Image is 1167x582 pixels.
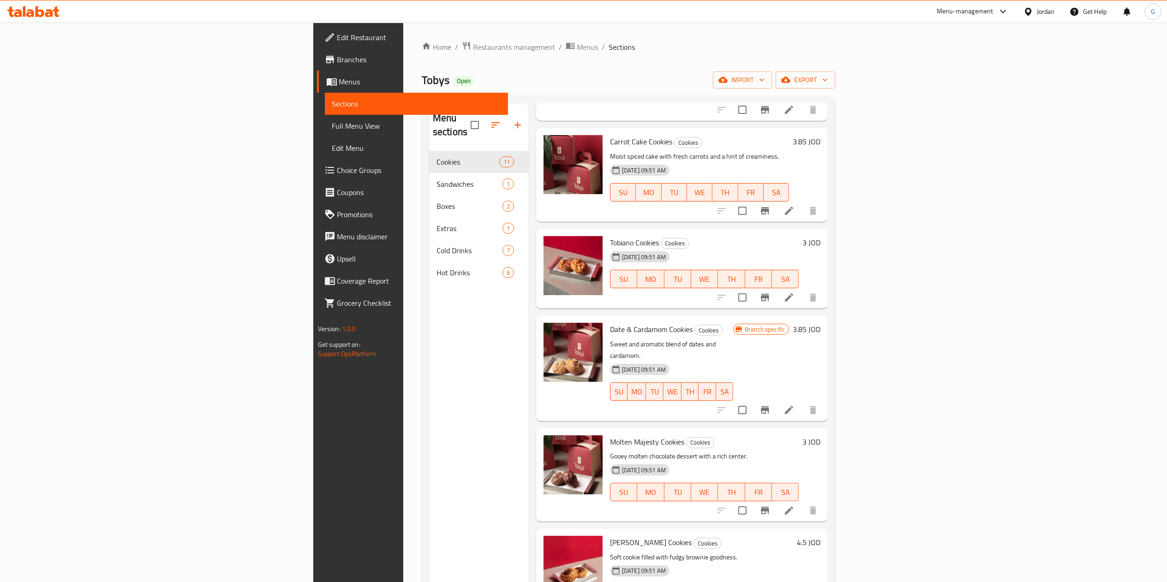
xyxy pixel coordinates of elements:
span: Menus [577,42,598,53]
button: WE [691,483,718,501]
span: TU [668,486,688,499]
span: FR [742,186,760,199]
p: Soft cookie filled with fudgy brownie goodness. [610,552,793,563]
li: / [602,42,605,53]
span: Edit Restaurant [337,32,501,43]
span: SU [614,186,632,199]
span: TH [685,385,695,398]
span: [DATE] 09:51 AM [618,253,670,261]
span: Extras [437,223,503,234]
a: Coverage Report [317,270,508,292]
div: Cookies [674,137,702,148]
button: TH [718,270,745,288]
a: Coupons [317,181,508,203]
span: SA [720,385,730,398]
div: items [503,223,514,234]
a: Grocery Checklist [317,292,508,314]
h6: 3 JOD [802,236,820,249]
a: Sections [325,93,508,115]
span: Restaurants management [473,42,555,53]
button: FR [745,483,772,501]
div: Sandwiches [437,178,503,190]
span: [DATE] 09:51 AM [618,566,670,575]
span: TU [650,385,659,398]
a: Menus [566,41,598,53]
span: Carrot Cake Cookies [610,135,672,148]
span: Sort sections [485,114,507,136]
nav: breadcrumb [422,41,836,53]
a: Edit menu item [784,104,795,115]
img: Carrot Cake Cookies [544,135,603,194]
span: Coupons [337,187,501,198]
div: Hot Drinks [437,267,503,278]
a: Edit menu item [784,205,795,216]
span: Full Menu View [332,120,501,131]
span: 1 [503,180,514,189]
a: Full Menu View [325,115,508,137]
button: TH [712,183,738,202]
span: Choice Groups [337,165,501,176]
span: MO [631,385,642,398]
span: Select to update [733,288,752,307]
span: Date & Cardamom Cookies [610,322,693,336]
h6: 4.5 JOD [797,536,820,549]
a: Support.OpsPlatform [318,348,377,360]
a: Upsell [317,248,508,270]
a: Edit menu item [784,292,795,303]
span: FR [749,273,768,286]
div: items [503,267,514,278]
span: Cookies [695,325,722,336]
span: Cookies [687,437,714,448]
button: SU [610,270,637,288]
span: Boxes [437,201,503,212]
button: TU [662,183,687,202]
span: Cookies [437,156,499,167]
span: Menus [339,76,501,87]
button: delete [802,399,824,421]
a: Edit menu item [784,505,795,516]
nav: Menu sections [429,147,529,287]
div: Boxes2 [429,195,529,217]
span: TU [665,186,683,199]
span: import [720,74,765,86]
span: SU [614,486,634,499]
span: 2 [503,202,514,211]
button: FR [699,382,716,401]
span: SA [776,486,795,499]
div: Menu-management [937,6,993,17]
p: Gooey molten chocolate dessert with a rich center. [610,451,799,462]
span: MO [640,186,658,199]
span: SA [767,186,785,199]
div: Hot Drinks6 [429,261,529,284]
button: WE [687,183,712,202]
button: FR [745,270,772,288]
div: Extras1 [429,217,529,239]
span: TH [722,273,741,286]
button: export [776,71,835,89]
span: Upsell [337,253,501,264]
div: Jordan [1037,6,1055,17]
span: Cookies [675,137,702,148]
span: Select to update [733,100,752,119]
span: Get support on: [318,339,360,350]
button: TU [646,382,663,401]
span: 1.0.0 [342,323,356,335]
span: Molten Majesty Cookies [610,435,684,449]
span: Branches [337,54,501,65]
button: Add section [507,114,529,136]
span: [DATE] 09:51 AM [618,466,670,475]
span: MO [641,273,660,286]
button: SU [610,382,628,401]
span: TH [722,486,741,499]
div: Cold Drinks7 [429,239,529,261]
span: Select to update [733,400,752,420]
button: FR [738,183,764,202]
button: Branch-specific-item [754,99,776,121]
button: SU [610,483,637,501]
p: Sweet and aromatic blend of dates and cardamom. [610,339,733,362]
span: Sections [609,42,635,53]
button: TH [682,382,699,401]
img: Molten Majesty Cookies [544,435,603,494]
